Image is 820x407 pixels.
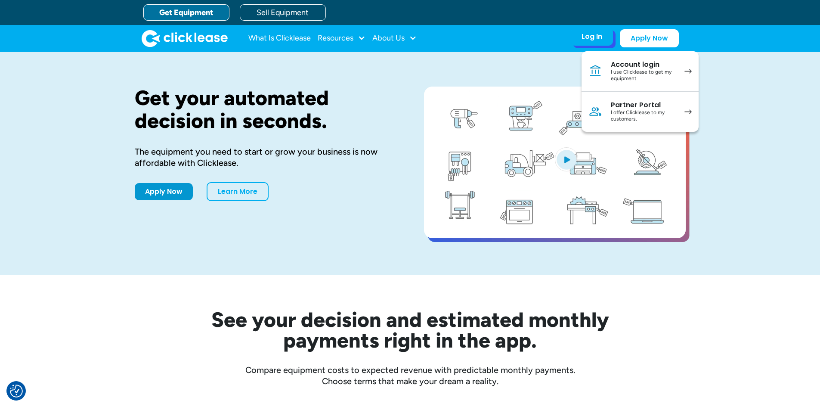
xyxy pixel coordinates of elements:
img: Revisit consent button [10,385,23,398]
img: arrow [684,109,692,114]
div: Compare equipment costs to expected revenue with predictable monthly payments. Choose terms that ... [135,364,686,387]
a: open lightbox [424,87,686,238]
h1: Get your automated decision in seconds. [135,87,396,132]
img: Clicklease logo [142,30,228,47]
img: Bank icon [588,64,602,78]
div: Partner Portal [611,101,676,109]
div: I use Clicklease to get my equipment [611,69,676,82]
div: Account login [611,60,676,69]
a: Sell Equipment [240,4,326,21]
button: Consent Preferences [10,385,23,398]
div: Resources [318,30,365,47]
h2: See your decision and estimated monthly payments right in the app. [169,309,651,351]
img: Person icon [588,105,602,118]
div: I offer Clicklease to my customers. [611,109,676,123]
a: Account loginI use Clicklease to get my equipment [582,51,699,92]
a: Partner PortalI offer Clicklease to my customers. [582,92,699,132]
div: About Us [372,30,417,47]
div: Log In [582,32,602,41]
a: Apply Now [620,29,679,47]
img: arrow [684,69,692,74]
img: Blue play button logo on a light blue circular background [555,147,578,171]
div: The equipment you need to start or grow your business is now affordable with Clicklease. [135,146,396,168]
a: Learn More [207,182,269,201]
a: Apply Now [135,183,193,200]
a: Get Equipment [143,4,229,21]
a: What Is Clicklease [248,30,311,47]
nav: Log In [582,51,699,132]
a: home [142,30,228,47]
